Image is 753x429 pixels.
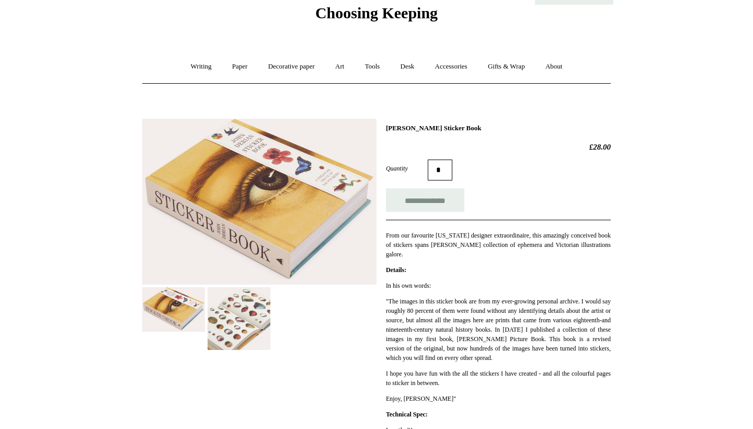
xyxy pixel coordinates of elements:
[259,53,324,81] a: Decorative paper
[315,13,438,20] a: Choosing Keeping
[315,4,438,21] span: Choosing Keeping
[386,394,611,403] p: Enjoy, [PERSON_NAME]"
[326,53,353,81] a: Art
[223,53,257,81] a: Paper
[142,119,376,285] img: John Derian Sticker Book
[386,369,611,388] p: I hope you have fun with the all the stickers I have created - and all the colourful pages to sti...
[386,266,406,274] strong: Details:
[181,53,221,81] a: Writing
[391,53,424,81] a: Desk
[356,53,390,81] a: Tools
[426,53,477,81] a: Accessories
[386,142,611,152] h2: £28.00
[142,287,205,332] img: John Derian Sticker Book
[386,297,611,363] p: "The images in this sticker book are from my ever-growing personal archive. I would say roughly 8...
[478,53,534,81] a: Gifts & Wrap
[386,232,611,258] span: From our favourite [US_STATE] designer extraordinaire, this amazingly conceived book of stickers ...
[386,164,428,173] label: Quantity
[536,53,572,81] a: About
[386,124,611,132] h1: [PERSON_NAME] Sticker Book
[386,281,611,290] p: In his own words:
[208,287,270,350] img: John Derian Sticker Book
[386,411,428,418] strong: Technical Spec:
